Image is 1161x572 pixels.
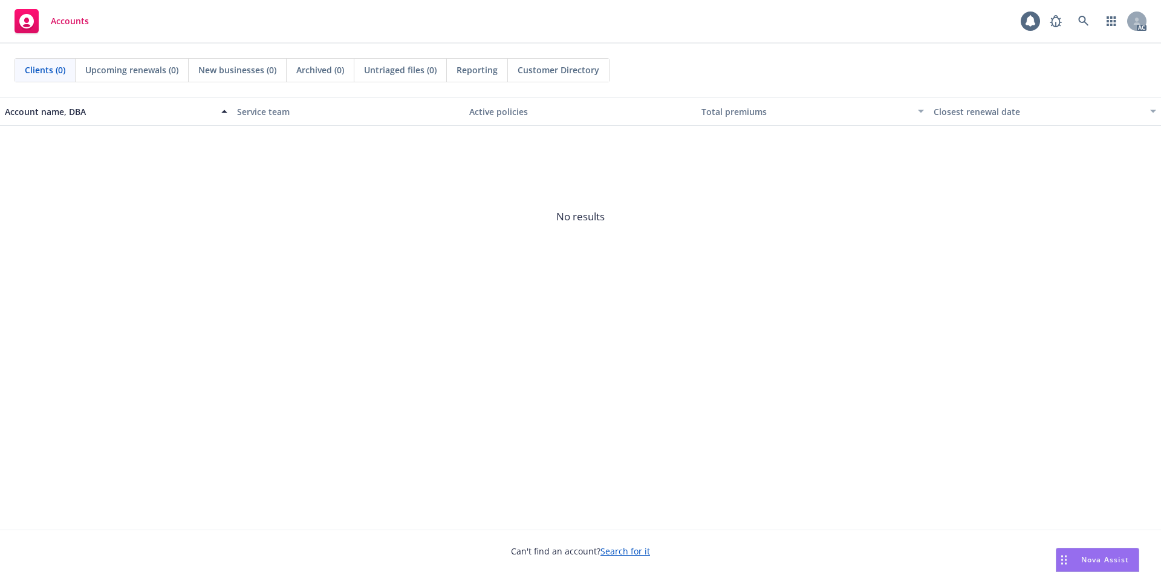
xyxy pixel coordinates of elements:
div: Drag to move [1056,548,1072,571]
div: Account name, DBA [5,105,214,118]
a: Report a Bug [1044,9,1068,33]
div: Active policies [469,105,692,118]
a: Search [1072,9,1096,33]
span: Upcoming renewals (0) [85,64,178,76]
span: Customer Directory [518,64,599,76]
div: Closest renewal date [934,105,1143,118]
button: Active policies [464,97,697,126]
button: Closest renewal date [929,97,1161,126]
button: Total premiums [697,97,929,126]
div: Total premiums [701,105,911,118]
span: Nova Assist [1081,554,1129,565]
span: Accounts [51,16,89,26]
span: Clients (0) [25,64,65,76]
a: Search for it [600,545,650,557]
span: Reporting [457,64,498,76]
div: Service team [237,105,460,118]
a: Switch app [1099,9,1124,33]
span: Untriaged files (0) [364,64,437,76]
span: Can't find an account? [511,545,650,557]
button: Nova Assist [1056,548,1139,572]
span: New businesses (0) [198,64,276,76]
a: Accounts [10,4,94,38]
button: Service team [232,97,464,126]
span: Archived (0) [296,64,344,76]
